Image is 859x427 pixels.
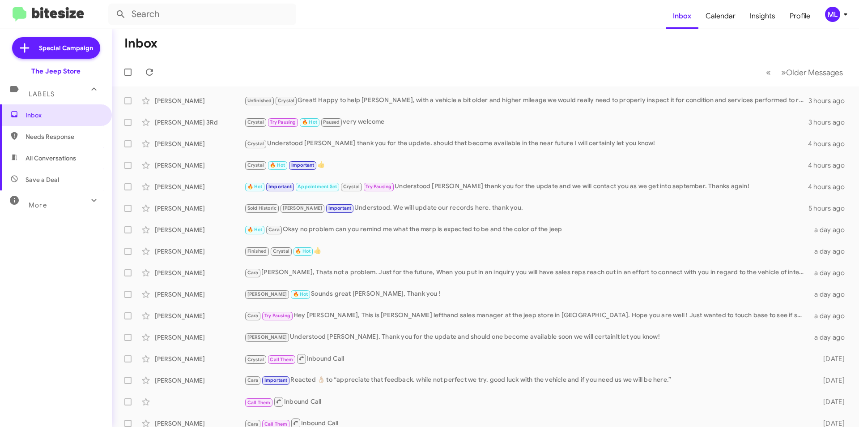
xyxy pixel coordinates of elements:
[761,63,776,82] button: Previous
[270,119,296,125] span: Try Pausing
[29,90,55,98] span: Labels
[366,184,391,190] span: Try Pausing
[108,4,296,25] input: Search
[808,182,852,191] div: 4 hours ago
[26,175,59,184] span: Save a Deal
[302,119,317,125] span: 🔥 Hot
[12,37,100,59] a: Special Campaign
[268,184,292,190] span: Important
[809,225,852,234] div: a day ago
[247,421,259,427] span: Cara
[766,67,771,78] span: «
[761,63,848,82] nav: Page navigation example
[244,396,809,407] div: Inbound Call
[155,139,244,148] div: [PERSON_NAME]
[155,311,244,320] div: [PERSON_NAME]
[155,204,244,213] div: [PERSON_NAME]
[244,267,809,278] div: [PERSON_NAME], Thats not a problem. Just for the future, When you put in an inquiry you will have...
[295,248,310,254] span: 🔥 Hot
[743,3,782,29] a: Insights
[124,36,157,51] h1: Inbox
[298,184,337,190] span: Appointment Set
[247,357,264,362] span: Crystal
[244,311,809,321] div: Hey [PERSON_NAME], This is [PERSON_NAME] lefthand sales manager at the jeep store in [GEOGRAPHIC_...
[343,184,360,190] span: Crystal
[29,201,47,209] span: More
[155,333,244,342] div: [PERSON_NAME]
[666,3,698,29] a: Inbox
[776,63,848,82] button: Next
[786,68,843,78] span: Older Messages
[244,138,808,149] div: Understood [PERSON_NAME] thank you for the update. should that become available in the near futur...
[247,162,264,168] span: Crystal
[809,376,852,385] div: [DATE]
[782,3,817,29] a: Profile
[247,291,287,297] span: [PERSON_NAME]
[817,7,849,22] button: ML
[247,377,259,383] span: Cara
[264,313,290,319] span: Try Pausing
[155,354,244,363] div: [PERSON_NAME]
[155,225,244,234] div: [PERSON_NAME]
[244,375,809,385] div: Reacted 👌🏼 to “appreciate that feedback. while not perfect we try. good luck with the vehicle and...
[323,119,340,125] span: Paused
[781,67,786,78] span: »
[270,357,293,362] span: Call Them
[293,291,308,297] span: 🔥 Hot
[698,3,743,29] a: Calendar
[244,181,808,192] div: Understood [PERSON_NAME] thank you for the update and we will contact you as we get into septembe...
[244,95,808,106] div: Great! Happy to help [PERSON_NAME], with a vehicle a bit older and higher mileage we would really...
[247,98,272,104] span: Unfinished
[328,205,352,211] span: Important
[809,354,852,363] div: [DATE]
[244,332,809,342] div: Understood [PERSON_NAME]. Thank you for the update and should one become available soon we will c...
[809,397,852,406] div: [DATE]
[247,270,259,276] span: Cara
[247,400,271,405] span: Call Them
[244,246,809,256] div: 👍
[264,377,288,383] span: Important
[155,290,244,299] div: [PERSON_NAME]
[291,162,315,168] span: Important
[247,205,277,211] span: Sold Historic
[247,334,287,340] span: [PERSON_NAME]
[808,161,852,170] div: 4 hours ago
[809,247,852,256] div: a day ago
[247,119,264,125] span: Crystal
[26,132,102,141] span: Needs Response
[244,117,808,127] div: very welcome
[244,203,808,213] div: Understood. We will update our records here. thank you.
[247,227,263,233] span: 🔥 Hot
[247,313,259,319] span: Cara
[270,162,285,168] span: 🔥 Hot
[809,333,852,342] div: a day ago
[809,290,852,299] div: a day ago
[273,248,289,254] span: Crystal
[244,224,809,235] div: Okay no problem can you remind me what the msrp is expected to be and the color of the jeep
[808,118,852,127] div: 3 hours ago
[268,227,280,233] span: Cara
[808,204,852,213] div: 5 hours ago
[244,289,809,299] div: Sounds great [PERSON_NAME], Thank you !
[808,96,852,105] div: 3 hours ago
[283,205,323,211] span: [PERSON_NAME]
[825,7,840,22] div: ML
[39,43,93,52] span: Special Campaign
[155,161,244,170] div: [PERSON_NAME]
[244,160,808,170] div: 👍
[247,184,263,190] span: 🔥 Hot
[264,421,288,427] span: Call Them
[809,311,852,320] div: a day ago
[155,182,244,191] div: [PERSON_NAME]
[247,141,264,147] span: Crystal
[809,268,852,277] div: a day ago
[155,118,244,127] div: [PERSON_NAME] 3Rd
[247,248,267,254] span: Finished
[244,353,809,364] div: Inbound Call
[155,376,244,385] div: [PERSON_NAME]
[808,139,852,148] div: 4 hours ago
[155,247,244,256] div: [PERSON_NAME]
[26,111,102,120] span: Inbox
